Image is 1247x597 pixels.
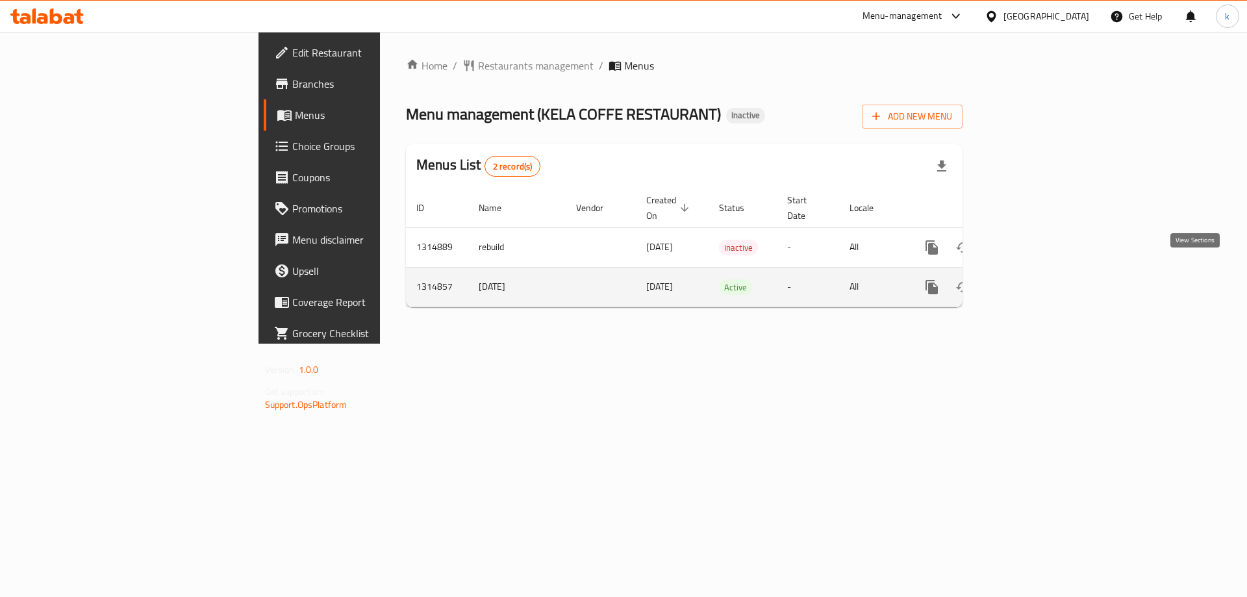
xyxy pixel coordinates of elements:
[948,232,979,263] button: Change Status
[292,201,457,216] span: Promotions
[292,45,457,60] span: Edit Restaurant
[264,99,467,131] a: Menus
[916,272,948,303] button: more
[295,107,457,123] span: Menus
[599,58,603,73] li: /
[264,162,467,193] a: Coupons
[862,105,963,129] button: Add New Menu
[839,267,906,307] td: All
[292,76,457,92] span: Branches
[468,227,566,267] td: rebuild
[264,131,467,162] a: Choice Groups
[299,361,319,378] span: 1.0.0
[719,200,761,216] span: Status
[264,193,467,224] a: Promotions
[264,255,467,286] a: Upsell
[264,68,467,99] a: Branches
[1225,9,1229,23] span: k
[264,224,467,255] a: Menu disclaimer
[916,232,948,263] button: more
[485,160,540,173] span: 2 record(s)
[646,278,673,295] span: [DATE]
[462,58,594,73] a: Restaurants management
[777,267,839,307] td: -
[292,170,457,185] span: Coupons
[926,151,957,182] div: Export file
[416,155,540,177] h2: Menus List
[839,227,906,267] td: All
[906,188,1052,228] th: Actions
[416,200,441,216] span: ID
[292,232,457,248] span: Menu disclaimer
[646,192,693,223] span: Created On
[265,383,325,400] span: Get support on:
[479,200,518,216] span: Name
[264,37,467,68] a: Edit Restaurant
[292,325,457,341] span: Grocery Checklist
[1003,9,1089,23] div: [GEOGRAPHIC_DATA]
[292,263,457,279] span: Upsell
[726,110,765,121] span: Inactive
[264,286,467,318] a: Coverage Report
[624,58,654,73] span: Menus
[576,200,620,216] span: Vendor
[406,188,1052,307] table: enhanced table
[406,99,721,129] span: Menu management ( KELA COFFE RESTAURANT )
[863,8,942,24] div: Menu-management
[850,200,890,216] span: Locale
[719,280,752,295] span: Active
[485,156,541,177] div: Total records count
[406,58,963,73] nav: breadcrumb
[265,361,297,378] span: Version:
[292,294,457,310] span: Coverage Report
[646,238,673,255] span: [DATE]
[478,58,594,73] span: Restaurants management
[777,227,839,267] td: -
[292,138,457,154] span: Choice Groups
[265,396,347,413] a: Support.OpsPlatform
[787,192,824,223] span: Start Date
[264,318,467,349] a: Grocery Checklist
[872,108,952,125] span: Add New Menu
[719,240,758,255] span: Inactive
[726,108,765,123] div: Inactive
[468,267,566,307] td: [DATE]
